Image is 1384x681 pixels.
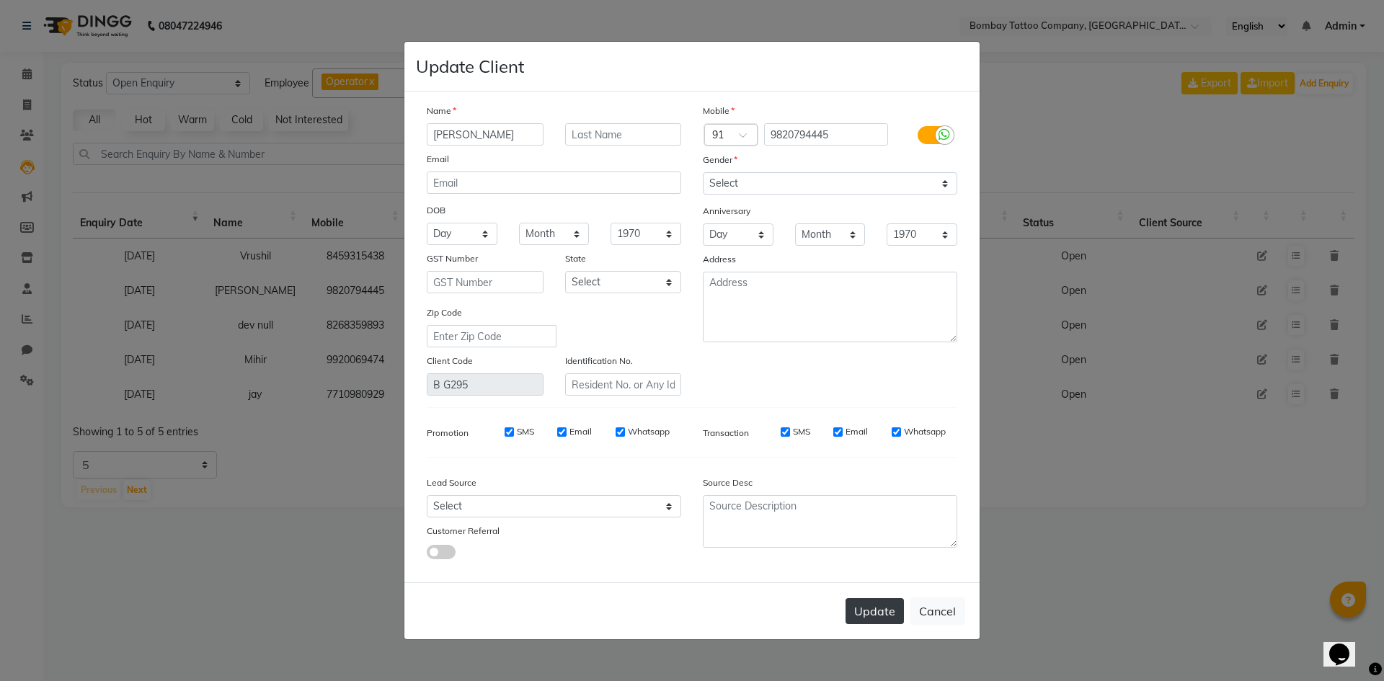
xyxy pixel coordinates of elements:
label: Transaction [703,427,749,440]
label: Promotion [427,427,469,440]
label: Address [703,253,736,266]
label: Lead Source [427,476,476,489]
input: Mobile [764,123,889,146]
input: Resident No. or Any Id [565,373,682,396]
label: Email [569,425,592,438]
label: Email [427,153,449,166]
label: Name [427,104,456,117]
label: Whatsapp [628,425,670,438]
label: Email [846,425,868,438]
input: Last Name [565,123,682,146]
label: GST Number [427,252,478,265]
input: Email [427,172,681,194]
label: Client Code [427,355,473,368]
label: Mobile [703,104,735,117]
input: Enter Zip Code [427,325,556,347]
input: First Name [427,123,544,146]
label: SMS [517,425,534,438]
label: State [565,252,586,265]
label: Anniversary [703,205,750,218]
button: Update [846,598,904,624]
button: Cancel [910,597,965,625]
input: Client Code [427,373,544,396]
label: Customer Referral [427,525,500,538]
label: Gender [703,153,737,166]
label: Zip Code [427,306,462,319]
iframe: chat widget [1323,623,1370,667]
h4: Update Client [416,53,524,79]
label: SMS [793,425,810,438]
label: DOB [427,204,445,217]
label: Whatsapp [904,425,946,438]
input: GST Number [427,271,544,293]
label: Source Desc [703,476,753,489]
label: Identification No. [565,355,633,368]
